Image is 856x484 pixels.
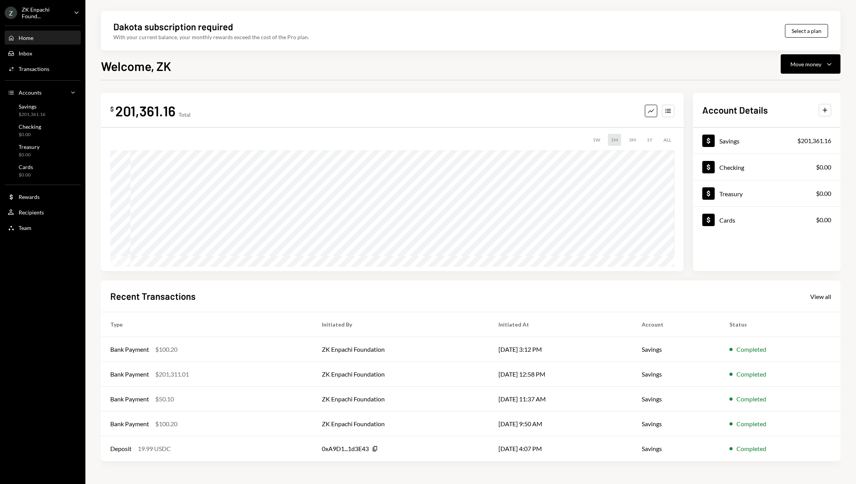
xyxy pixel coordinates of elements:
h2: Account Details [702,104,768,116]
td: Savings [632,387,720,411]
div: 1M [608,134,621,146]
th: Status [720,312,840,337]
div: Cards [719,216,735,224]
div: $201,361.16 [797,136,831,145]
div: $ [110,105,114,113]
div: Dakota subscription required [113,20,233,33]
div: 19.99 USDC [138,444,171,453]
div: Total [179,111,191,118]
div: Bank Payment [110,345,149,354]
div: Checking [719,164,744,171]
div: Cards [19,164,33,170]
div: Bank Payment [110,419,149,429]
div: 1W [590,134,603,146]
div: 3M [626,134,639,146]
div: $0.00 [19,172,33,178]
th: Type [101,312,313,337]
a: Inbox [5,46,81,60]
div: Z [5,7,17,19]
div: Completed [736,394,766,404]
a: Team [5,221,81,235]
div: Team [19,225,31,231]
a: Home [5,31,81,45]
a: Transactions [5,62,81,76]
div: $50.10 [155,394,174,404]
div: $100.20 [155,345,177,354]
a: Recipients [5,205,81,219]
a: Cards$0.00 [693,207,840,233]
div: 201,361.16 [115,102,175,119]
div: Accounts [19,89,42,96]
a: Cards$0.00 [5,161,81,180]
div: Treasury [719,190,743,197]
a: View all [810,292,831,301]
div: Deposit [110,444,132,453]
h2: Recent Transactions [110,290,196,302]
td: ZK Enpachi Foundation [313,387,490,411]
td: Savings [632,362,720,387]
td: ZK Enpachi Foundation [313,362,490,387]
div: Bank Payment [110,370,149,379]
td: [DATE] 9:50 AM [489,411,632,436]
td: [DATE] 4:07 PM [489,436,632,461]
div: Savings [19,103,45,110]
div: ZK Enpachi Found... [22,6,68,19]
div: Transactions [19,66,49,72]
td: Savings [632,411,720,436]
h1: Welcome, ZK [101,58,171,74]
th: Account [632,312,720,337]
a: Checking$0.00 [5,121,81,140]
div: $0.00 [19,152,40,158]
div: $100.20 [155,419,177,429]
div: 0xA9D1...1d3E43 [322,444,369,453]
div: $0.00 [816,189,831,198]
button: Select a plan [785,24,828,38]
div: Bank Payment [110,394,149,404]
div: Completed [736,345,766,354]
div: Rewards [19,194,40,200]
div: 1Y [644,134,656,146]
td: ZK Enpachi Foundation [313,337,490,362]
div: $0.00 [19,131,41,138]
div: View all [810,293,831,301]
a: Savings$201,361.16 [693,128,840,154]
div: With your current balance, your monthly rewards exceed the cost of the Pro plan. [113,33,309,41]
div: Move money [790,60,821,68]
div: $0.00 [816,162,831,172]
a: Checking$0.00 [693,154,840,180]
td: Savings [632,337,720,362]
a: Accounts [5,85,81,99]
th: Initiated At [489,312,632,337]
td: [DATE] 12:58 PM [489,362,632,387]
div: Completed [736,370,766,379]
td: [DATE] 11:37 AM [489,387,632,411]
div: ALL [660,134,674,146]
a: Savings$201,361.16 [5,101,81,119]
div: Treasury [19,143,40,150]
div: Completed [736,444,766,453]
div: $201,361.16 [19,111,45,118]
a: Treasury$0.00 [5,141,81,160]
div: Recipients [19,209,44,216]
div: $201,311.01 [155,370,189,379]
a: Rewards [5,190,81,204]
div: Home [19,35,33,41]
div: Checking [19,123,41,130]
div: Completed [736,419,766,429]
button: Move money [781,54,840,74]
a: Treasury$0.00 [693,180,840,206]
td: [DATE] 3:12 PM [489,337,632,362]
div: Savings [719,137,740,145]
div: Inbox [19,50,32,57]
td: Savings [632,436,720,461]
td: ZK Enpachi Foundation [313,411,490,436]
th: Initiated By [313,312,490,337]
div: $0.00 [816,215,831,225]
